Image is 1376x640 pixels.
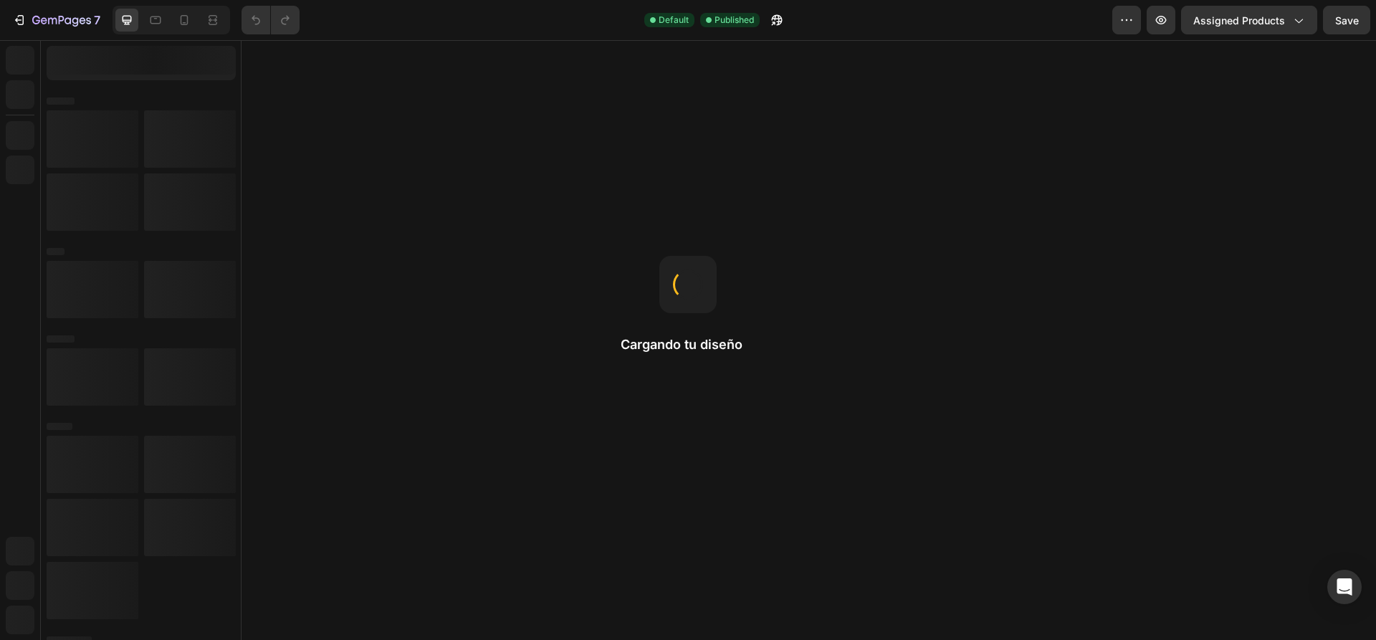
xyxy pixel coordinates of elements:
[6,6,107,34] button: 7
[1327,570,1362,604] div: Open Intercom Messenger
[621,337,742,352] font: Cargando tu diseño
[1335,14,1359,27] span: Save
[242,6,300,34] div: Undo/Redo
[1193,13,1285,28] span: Assigned Products
[1181,6,1317,34] button: Assigned Products
[715,14,754,27] span: Published
[1323,6,1370,34] button: Save
[659,14,689,27] span: Default
[94,11,100,29] p: 7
